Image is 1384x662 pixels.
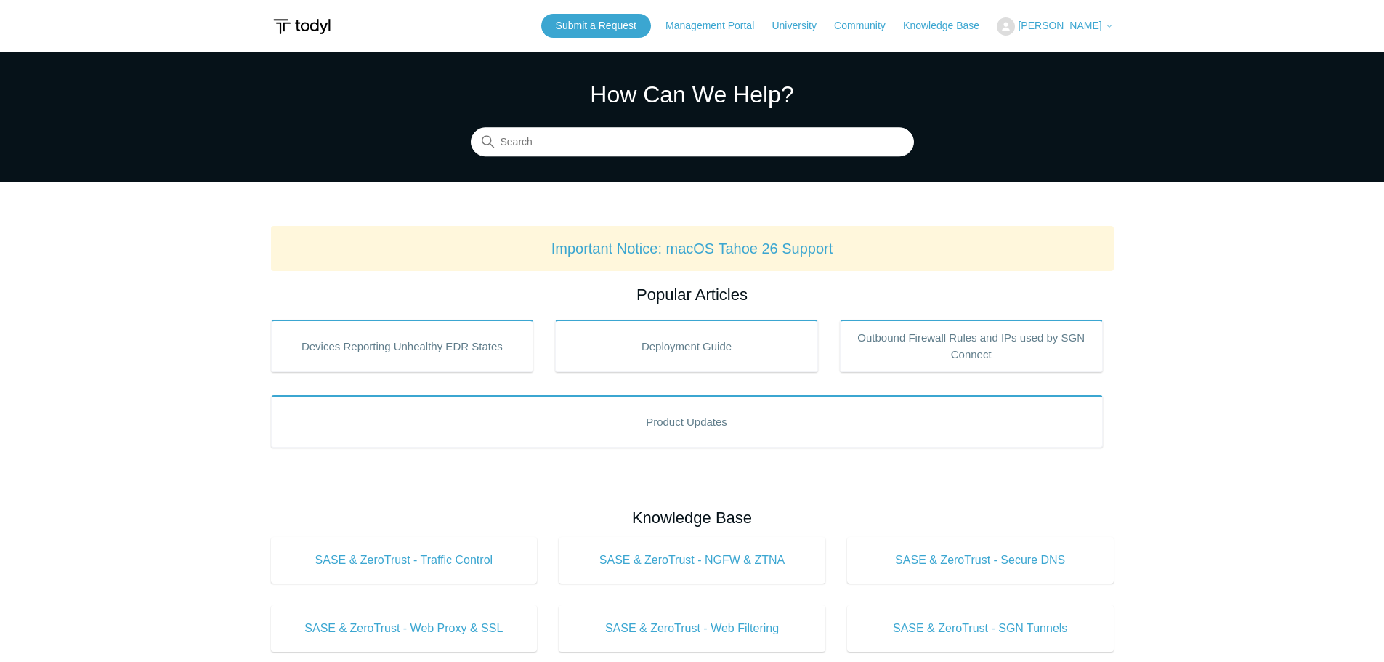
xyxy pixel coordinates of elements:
h2: Popular Articles [271,283,1114,307]
img: Todyl Support Center Help Center home page [271,13,333,40]
a: SASE & ZeroTrust - SGN Tunnels [847,605,1114,652]
a: SASE & ZeroTrust - NGFW & ZTNA [559,537,825,584]
span: SASE & ZeroTrust - Web Proxy & SSL [293,620,516,637]
span: SASE & ZeroTrust - SGN Tunnels [869,620,1092,637]
button: [PERSON_NAME] [997,17,1113,36]
a: Deployment Guide [555,320,818,372]
a: Management Portal [665,18,769,33]
a: Important Notice: macOS Tahoe 26 Support [551,241,833,257]
span: SASE & ZeroTrust - Secure DNS [869,552,1092,569]
a: SASE & ZeroTrust - Web Proxy & SSL [271,605,538,652]
a: Knowledge Base [903,18,994,33]
span: SASE & ZeroTrust - Web Filtering [580,620,804,637]
a: Outbound Firewall Rules and IPs used by SGN Connect [840,320,1103,372]
a: SASE & ZeroTrust - Traffic Control [271,537,538,584]
a: Devices Reporting Unhealthy EDR States [271,320,534,372]
h2: Knowledge Base [271,506,1114,530]
a: SASE & ZeroTrust - Web Filtering [559,605,825,652]
h1: How Can We Help? [471,77,914,112]
a: SASE & ZeroTrust - Secure DNS [847,537,1114,584]
input: Search [471,128,914,157]
a: Product Updates [271,395,1103,448]
span: SASE & ZeroTrust - Traffic Control [293,552,516,569]
a: Community [834,18,900,33]
span: [PERSON_NAME] [1018,20,1101,31]
a: Submit a Request [541,14,651,38]
span: SASE & ZeroTrust - NGFW & ZTNA [580,552,804,569]
a: University [772,18,830,33]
